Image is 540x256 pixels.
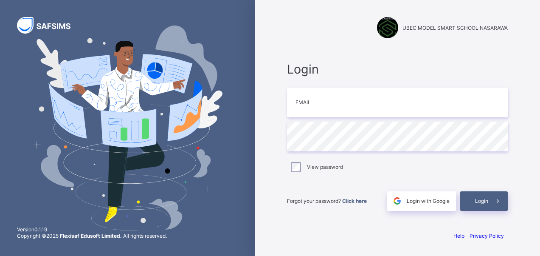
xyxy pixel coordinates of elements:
[287,62,508,77] span: Login
[453,233,464,239] a: Help
[17,233,167,239] span: Copyright © 2025 All rights reserved.
[475,198,488,204] span: Login
[32,26,222,230] img: Hero Image
[407,198,450,204] span: Login with Google
[307,164,343,170] label: View password
[470,233,504,239] a: Privacy Policy
[342,198,367,204] a: Click here
[392,196,402,206] img: google.396cfc9801f0270233282035f929180a.svg
[402,25,508,31] span: UBEC MODEL SMART SCHOOL NASARAWA
[17,226,167,233] span: Version 0.1.19
[60,233,122,239] strong: Flexisaf Edusoft Limited.
[17,17,81,34] img: SAFSIMS Logo
[287,198,367,204] span: Forgot your password?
